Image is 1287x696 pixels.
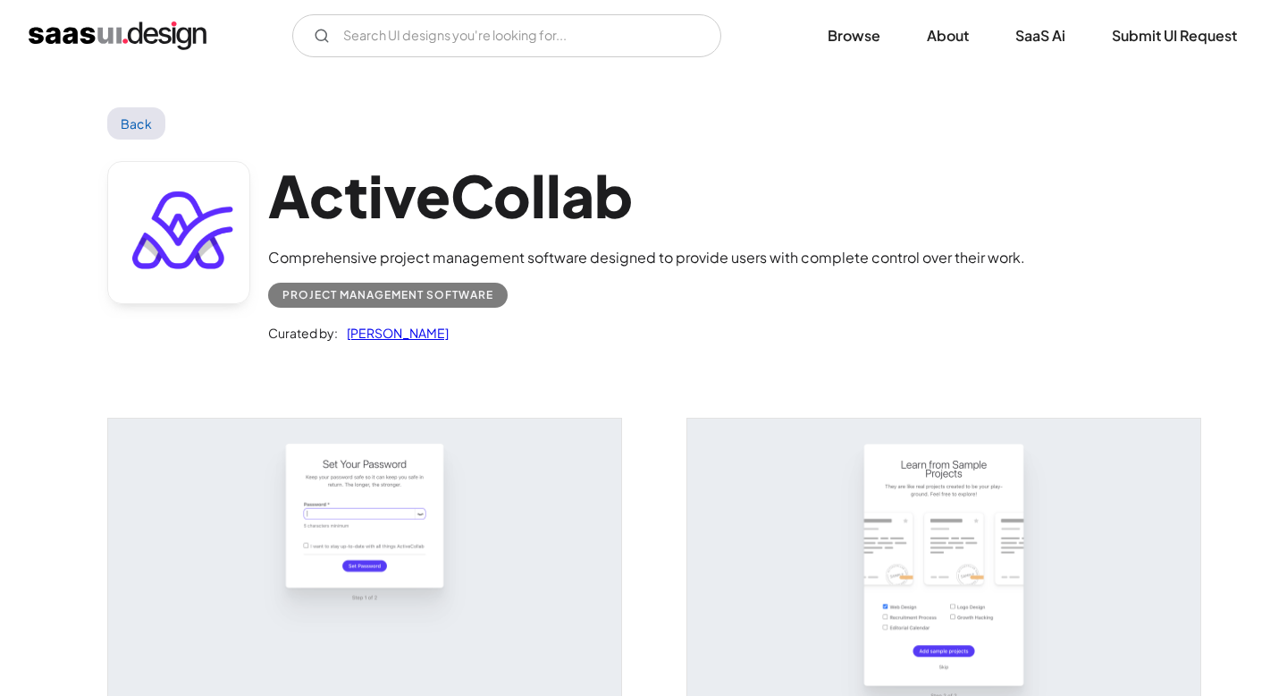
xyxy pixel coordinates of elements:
div: Project Management Software [282,284,493,306]
div: Curated by: [268,322,338,344]
a: [PERSON_NAME] [338,322,449,344]
input: Search UI designs you're looking for... [292,14,721,57]
a: Submit UI Request [1090,16,1258,55]
h1: ActiveCollab [268,161,1025,230]
a: home [29,21,206,50]
div: Comprehensive project management software designed to provide users with complete control over th... [268,247,1025,268]
a: Back [107,107,165,140]
form: Email Form [292,14,721,57]
a: Browse [806,16,902,55]
a: About [905,16,990,55]
a: SaaS Ai [994,16,1087,55]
